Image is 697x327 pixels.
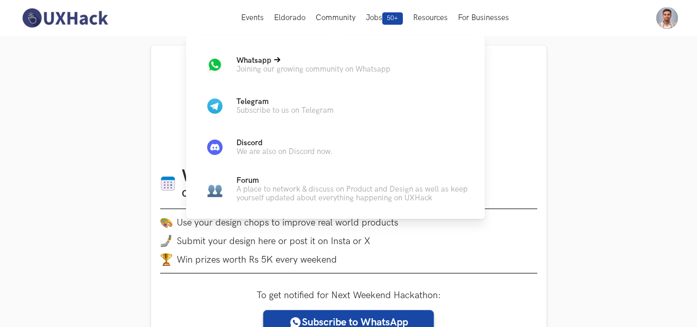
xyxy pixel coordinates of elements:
[202,135,468,160] a: DiscordDiscordWe are also on Discord now.
[177,236,370,247] span: Submit your design here or post it on Insta or X
[160,216,173,229] img: palette.png
[160,235,173,247] img: mobile-in-hand.png
[236,185,468,202] p: A place to network & discuss on Product and Design as well as keep yourself updated about everyth...
[207,57,223,73] img: Whatsapp
[202,94,468,118] a: TelegramTelegramSubscribe to us on Telegram
[160,216,537,229] li: Use your design chops to improve real world products
[19,7,111,29] img: UXHack-logo.png
[182,167,343,187] h1: Weekend Hackathons
[202,53,468,77] a: WhatsappWhatsappJoining our growing community on Whatsapp
[656,7,678,29] img: Your profile pic
[207,140,223,155] img: Discord
[182,187,343,201] h3: One screen, one product, one weekend
[257,290,441,301] label: To get notified for Next Weekend Hackathon:
[207,98,223,114] img: Telegram
[160,253,173,266] img: trophy.png
[160,253,537,266] li: Win prizes worth Rs 5K every weekend
[202,176,468,202] a: UsersForumA place to network & discuss on Product and Design as well as keep yourself updated abo...
[236,56,271,65] span: Whatsapp
[207,182,223,197] img: Users
[236,65,390,74] p: Joining our growing community on Whatsapp
[236,106,334,115] p: Subscribe to us on Telegram
[382,12,403,25] span: 50+
[236,147,333,156] p: We are also on Discord now.
[160,176,176,192] img: Calendar icon
[236,139,263,147] span: Discord
[236,176,259,185] span: Forum
[236,97,269,106] span: Telegram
